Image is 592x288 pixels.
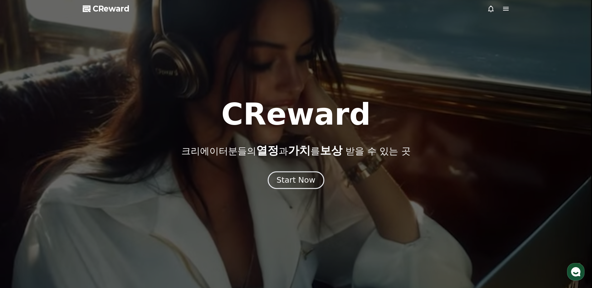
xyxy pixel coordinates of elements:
[57,207,65,212] span: 대화
[20,207,23,212] span: 홈
[276,175,315,185] div: Start Now
[83,4,130,14] a: CReward
[81,198,120,213] a: 설정
[181,144,410,157] p: 크리에이터분들의 과 를 받을 수 있는 곳
[268,171,324,189] button: Start Now
[269,178,323,184] a: Start Now
[93,4,130,14] span: CReward
[2,198,41,213] a: 홈
[96,207,104,212] span: 설정
[288,144,311,157] span: 가치
[320,144,342,157] span: 보상
[41,198,81,213] a: 대화
[256,144,279,157] span: 열정
[221,99,371,129] h1: CReward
